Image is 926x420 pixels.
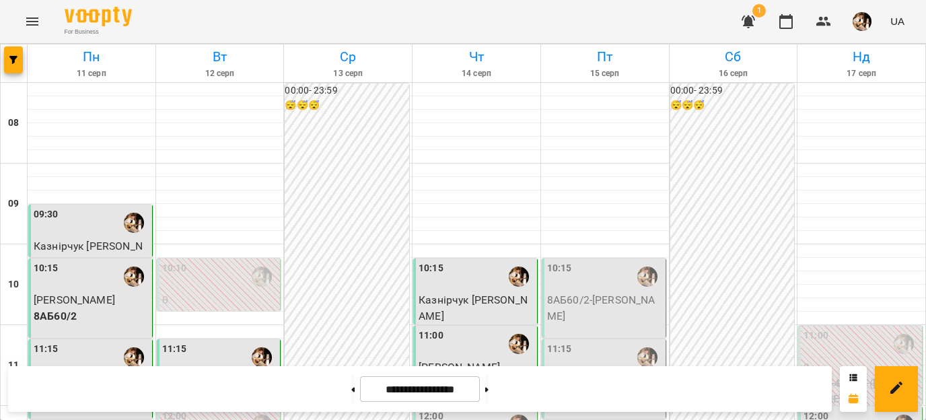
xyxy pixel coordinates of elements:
img: Сергій ВЛАСОВИЧ [124,213,144,233]
label: 11:15 [547,342,572,357]
h6: Пн [30,46,153,67]
h6: 08 [8,116,19,131]
img: Сергій ВЛАСОВИЧ [509,334,529,354]
p: Бк45/зі сплатою [162,308,278,324]
h6: Ср [286,46,410,67]
img: Сергій ВЛАСОВИЧ [124,347,144,367]
p: 8АБ60/2 - [PERSON_NAME] [547,292,663,324]
span: Казнірчук [PERSON_NAME] [419,293,528,322]
label: 10:10 [162,261,187,276]
img: Сергій ВЛАСОВИЧ [637,347,657,367]
img: Сергій ВЛАСОВИЧ [509,267,529,287]
label: 11:15 [34,342,59,357]
label: 10:15 [34,261,59,276]
h6: Пт [543,46,667,67]
h6: 09 [8,197,19,211]
h6: 16 серп [672,67,795,80]
label: 10:15 [547,261,572,276]
label: 10:15 [419,261,443,276]
label: 11:00 [804,328,828,343]
img: Сергій ВЛАСОВИЧ [252,267,272,287]
span: 1 [752,4,766,17]
img: Сергій ВЛАСОВИЧ [252,347,272,367]
h6: 10 [8,277,19,292]
h6: Вт [158,46,282,67]
img: Voopty Logo [65,7,132,26]
p: 8АБ45/2 [419,324,534,340]
h6: 😴😴😴 [670,98,795,113]
span: UA [890,14,904,28]
h6: 12 серп [158,67,282,80]
label: 09:30 [34,207,59,222]
h6: 😴😴😴 [285,98,409,113]
label: 11:15 [162,342,187,357]
h6: 15 серп [543,67,667,80]
h6: Сб [672,46,795,67]
button: UA [885,9,910,34]
img: 0162ea527a5616b79ea1cf03ccdd73a5.jpg [853,12,871,31]
h6: 00:00 - 23:59 [670,83,795,98]
p: 0 [162,292,278,308]
h6: Чт [415,46,538,67]
span: For Business [65,28,132,36]
h6: 00:00 - 23:59 [285,83,409,98]
h6: 13 серп [286,67,410,80]
h6: Нд [799,46,923,67]
span: Казнірчук [PERSON_NAME] [34,240,143,269]
p: 8АБ60/2 [34,308,149,324]
h6: 17 серп [799,67,923,80]
img: Сергій ВЛАСОВИЧ [637,267,657,287]
h6: 11 серп [30,67,153,80]
button: Menu [16,5,48,38]
h6: 14 серп [415,67,538,80]
span: [PERSON_NAME] [34,293,115,306]
img: Сергій ВЛАСОВИЧ [124,267,144,287]
img: Сергій ВЛАСОВИЧ [894,334,914,354]
label: 11:00 [419,328,443,343]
